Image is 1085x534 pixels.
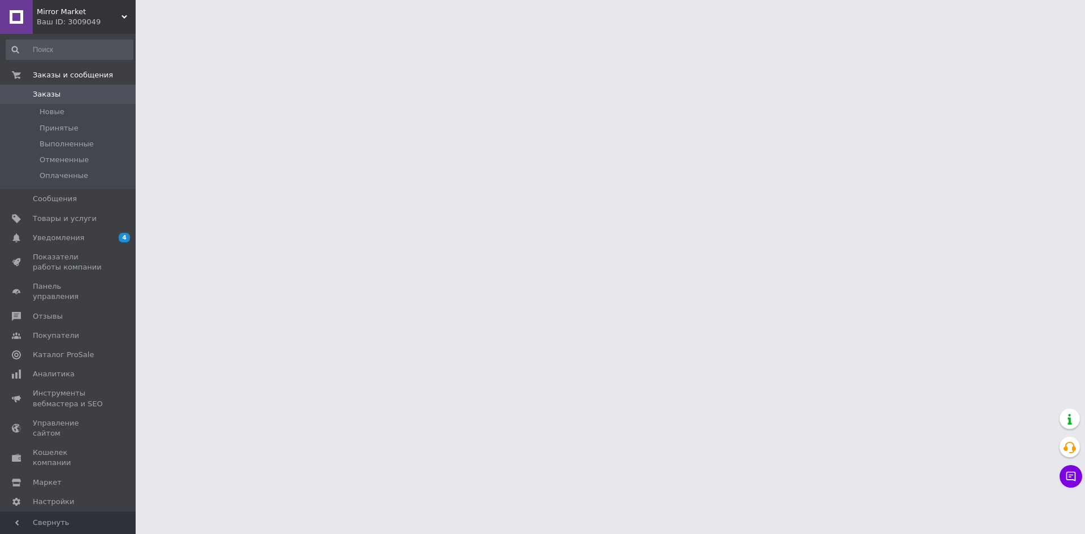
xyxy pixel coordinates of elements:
span: Mirror Market [37,7,121,17]
span: Настройки [33,497,74,507]
span: Маркет [33,477,62,488]
span: Отзывы [33,311,63,322]
span: Заказы и сообщения [33,70,113,80]
span: Кошелек компании [33,448,105,468]
span: Отмененные [40,155,89,165]
span: 4 [119,233,130,242]
span: Заказы [33,89,60,99]
span: Принятые [40,123,79,133]
button: Чат с покупателем [1060,465,1082,488]
span: Товары и услуги [33,214,97,224]
span: Инструменты вебмастера и SEO [33,388,105,409]
span: Показатели работы компании [33,252,105,272]
div: Ваш ID: 3009049 [37,17,136,27]
span: Панель управления [33,281,105,302]
span: Выполненные [40,139,94,149]
input: Поиск [6,40,133,60]
span: Аналитика [33,369,75,379]
span: Каталог ProSale [33,350,94,360]
span: Оплаченные [40,171,88,181]
span: Уведомления [33,233,84,243]
span: Новые [40,107,64,117]
span: Покупатели [33,331,79,341]
span: Сообщения [33,194,77,204]
span: Управление сайтом [33,418,105,439]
